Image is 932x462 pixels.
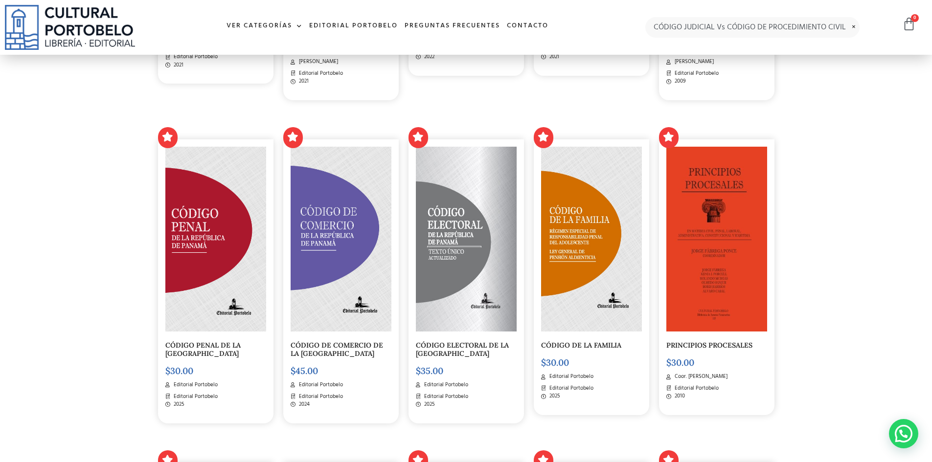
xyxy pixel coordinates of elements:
span: Editorial Portobelo [171,381,218,389]
img: CD-012-PORTADA-CODIGO-FAMILIA [541,147,642,331]
span: Editorial Portobelo [422,393,468,401]
bdi: 30.00 [666,357,694,368]
span: 2009 [672,77,686,86]
span: Editorial Portobelo [422,381,468,389]
span: 2025 [422,400,435,409]
span: $ [666,357,671,368]
span: Editorial Portobelo [296,69,343,78]
a: 0 [902,17,916,31]
a: Contacto [503,16,552,37]
img: COD08-2.jpg [416,147,517,331]
input: Búsqueda [645,17,860,38]
bdi: 30.00 [541,357,569,368]
span: Editorial Portobelo [547,384,593,393]
span: 2025 [171,400,184,409]
a: CÓDIGO DE LA FAMILIA [541,341,621,350]
a: CÓDIGO PENAL DE LA [GEOGRAPHIC_DATA] [165,341,241,358]
span: Editorial Portobelo [171,393,218,401]
span: Coor. [PERSON_NAME] [672,373,727,381]
bdi: 35.00 [416,365,443,376]
span: 2021 [296,77,309,86]
span: Editorial Portobelo [171,53,218,61]
bdi: 30.00 [165,365,193,376]
span: $ [291,365,296,376]
span: 2025 [547,392,560,400]
span: Editorial Portobelo [547,373,593,381]
span: 2021 [547,53,559,61]
span: Editorial Portobelo [296,393,343,401]
span: $ [416,365,421,376]
a: CÓDIGO ELECTORAL DE LA [GEOGRAPHIC_DATA] [416,341,509,358]
a: Ver Categorías [223,16,306,37]
span: $ [541,357,546,368]
img: CD-comercio [291,147,391,331]
img: CODIGO-PENAL [165,147,266,331]
a: PRINCIPIOS PROCESALES [666,341,752,350]
span: $ [165,365,170,376]
img: BA115-2.jpg [666,147,767,331]
span: [PERSON_NAME] [296,58,338,66]
span: 2022 [422,53,434,61]
span: 2021 [171,61,183,69]
span: Editorial Portobelo [672,384,719,393]
span: 2024 [296,400,310,409]
span: Editorial Portobelo [672,69,719,78]
bdi: 45.00 [291,365,318,376]
span: 0 [911,14,919,22]
a: CÓDIGO DE COMERCIO DE LA [GEOGRAPHIC_DATA] [291,341,383,358]
a: Editorial Portobelo [306,16,401,37]
span: Editorial Portobelo [296,381,343,389]
span: [PERSON_NAME] [672,58,714,66]
span: 2010 [672,392,685,400]
a: Preguntas frecuentes [401,16,503,37]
